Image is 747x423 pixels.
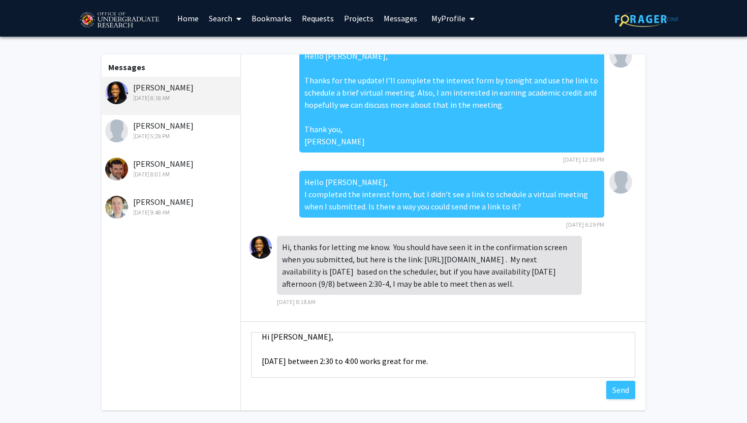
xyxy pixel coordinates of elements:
div: Hello [PERSON_NAME], Thanks for the update! I’ll complete the interest form by tonight and use th... [299,45,604,153]
img: Joseph Dien [105,119,128,142]
a: Messages [379,1,422,36]
span: [DATE] 6:29 PM [566,221,604,228]
span: [DATE] 12:38 PM [563,156,604,163]
a: Projects [339,1,379,36]
div: [DATE] 8:18 AM [105,94,238,103]
span: [DATE] 8:18 AM [277,298,316,306]
div: [PERSON_NAME] [105,158,238,179]
a: Bookmarks [246,1,297,36]
div: Hello [PERSON_NAME], I completed the interest form, but I didn’t see a link to schedule a virtual... [299,171,604,218]
a: Search [204,1,246,36]
iframe: Chat [8,377,43,415]
div: [PERSON_NAME] [105,196,238,217]
a: Requests [297,1,339,36]
textarea: Message [251,332,635,378]
div: [PERSON_NAME] [105,119,238,141]
img: ForagerOne Logo [615,11,678,27]
img: Jeremy Purcell [105,158,128,180]
a: Home [172,1,204,36]
div: Hi, thanks for letting me know. You should have seen it in the confirmation screen when you submi... [277,236,582,295]
img: Ronak Patel [609,171,632,194]
img: Jennifer Rae Myers [105,81,128,104]
button: Send [606,381,635,399]
span: My Profile [431,13,465,23]
img: University of Maryland Logo [76,8,162,33]
div: [DATE] 8:01 AM [105,170,238,179]
img: Jeffery Klauda [105,196,128,219]
div: [DATE] 5:28 PM [105,132,238,141]
div: [DATE] 9:48 AM [105,208,238,217]
img: Jennifer Rae Myers [249,236,272,259]
b: Messages [108,62,145,72]
img: Ronak Patel [609,45,632,68]
div: [PERSON_NAME] [105,81,238,103]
